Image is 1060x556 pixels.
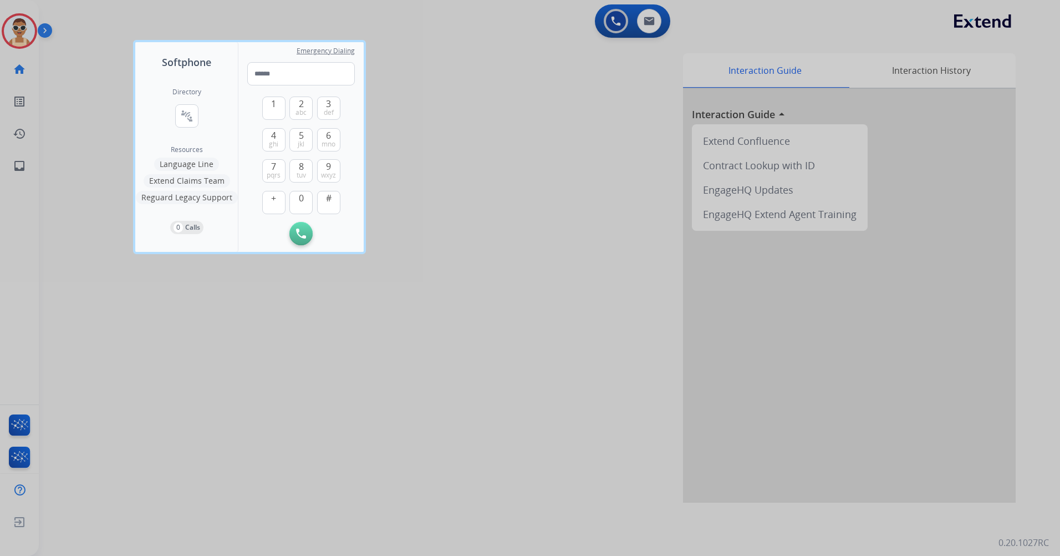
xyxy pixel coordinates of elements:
span: wxyz [321,171,336,180]
img: call-button [296,229,306,239]
span: 6 [326,129,331,142]
span: jkl [298,140,304,149]
button: Language Line [154,158,219,171]
span: 2 [299,97,304,110]
span: Resources [171,145,203,154]
button: 0 [289,191,313,214]
p: 0 [174,223,183,232]
button: 8tuv [289,159,313,183]
button: 0Calls [170,221,203,234]
span: 5 [299,129,304,142]
span: Softphone [162,54,211,70]
span: tuv [297,171,306,180]
span: 9 [326,160,331,173]
h2: Directory [172,88,201,97]
button: 4ghi [262,128,286,151]
span: 1 [271,97,276,110]
span: + [271,191,276,205]
button: 1 [262,97,286,120]
button: # [317,191,340,214]
button: + [262,191,286,214]
span: # [326,191,332,205]
p: Calls [185,223,200,232]
span: Emergency Dialing [297,47,355,55]
button: 6mno [317,128,340,151]
span: 0 [299,191,304,205]
mat-icon: connect_without_contact [180,109,193,123]
span: pqrs [267,171,281,180]
p: 0.20.1027RC [998,536,1049,549]
span: 7 [271,160,276,173]
span: 3 [326,97,331,110]
span: abc [295,108,307,117]
button: 9wxyz [317,159,340,183]
span: mno [322,140,335,149]
span: def [324,108,334,117]
span: 4 [271,129,276,142]
button: 5jkl [289,128,313,151]
button: Reguard Legacy Support [136,191,238,204]
button: Extend Claims Team [144,174,230,188]
button: 7pqrs [262,159,286,183]
button: 2abc [289,97,313,120]
span: 8 [299,160,304,173]
span: ghi [269,140,278,149]
button: 3def [317,97,340,120]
